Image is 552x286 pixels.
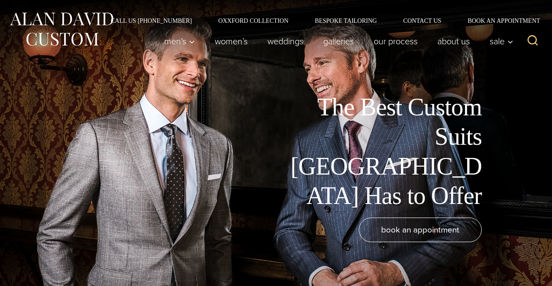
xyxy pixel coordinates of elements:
[490,37,513,46] span: Sale
[205,32,258,50] a: Women’s
[284,93,482,211] h1: The Best Custom Suits [GEOGRAPHIC_DATA] Has to Offer
[205,18,302,24] a: Oxxford Collection
[164,37,195,46] span: Men’s
[314,32,364,50] a: Galleries
[359,218,482,242] a: book an appointment
[390,18,455,24] a: Contact Us
[381,223,459,236] span: book an appointment
[455,18,543,24] a: Book an Appointment
[302,18,390,24] a: Bespoke Tailoring
[522,31,543,52] button: View Search Form
[9,10,114,49] img: Alan David Custom
[155,32,518,50] nav: Primary Navigation
[428,32,480,50] a: About Us
[364,32,428,50] a: Our Process
[258,32,314,50] a: weddings
[97,18,543,24] nav: Secondary Navigation
[97,18,205,24] a: Call Us [PHONE_NUMBER]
